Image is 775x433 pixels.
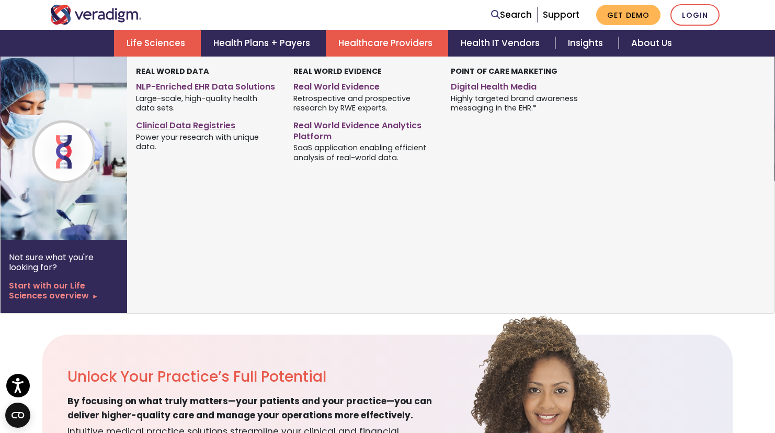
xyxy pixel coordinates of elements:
[136,93,278,113] span: Large-scale, high-quality health data sets.
[596,5,660,25] a: Get Demo
[451,77,592,93] a: Digital Health Media
[67,368,445,386] h2: Unlock Your Practice’s Full Potential
[9,281,119,301] a: Start with our Life Sciences overview
[136,131,278,152] span: Power your research with unique data.
[67,394,445,423] span: By focusing on what truly matters—your patients and your practice—you can deliver higher-quality ...
[50,5,142,25] img: Veradigm logo
[448,30,555,57] a: Health IT Vendors
[293,66,382,76] strong: Real World Evidence
[491,8,532,22] a: Search
[201,30,326,57] a: Health Plans + Payers
[619,30,685,57] a: About Us
[9,252,119,272] p: Not sure what you're looking for?
[451,66,557,76] strong: Point of Care Marketing
[1,57,169,240] img: Life Sciences
[136,66,209,76] strong: Real World Data
[5,403,30,428] button: Open CMP widget
[293,116,435,142] a: Real World Evidence Analytics Platform
[543,8,579,21] a: Support
[326,30,448,57] a: Healthcare Providers
[136,116,278,131] a: Clinical Data Registries
[451,93,592,113] span: Highly targeted brand awareness messaging in the EHR.*
[670,4,720,26] a: Login
[293,93,435,113] span: Retrospective and prospective research by RWE experts.
[293,142,435,163] span: SaaS application enabling efficient analysis of real-world data.
[293,77,435,93] a: Real World Evidence
[136,77,278,93] a: NLP-Enriched EHR Data Solutions
[114,30,201,57] a: Life Sciences
[555,30,619,57] a: Insights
